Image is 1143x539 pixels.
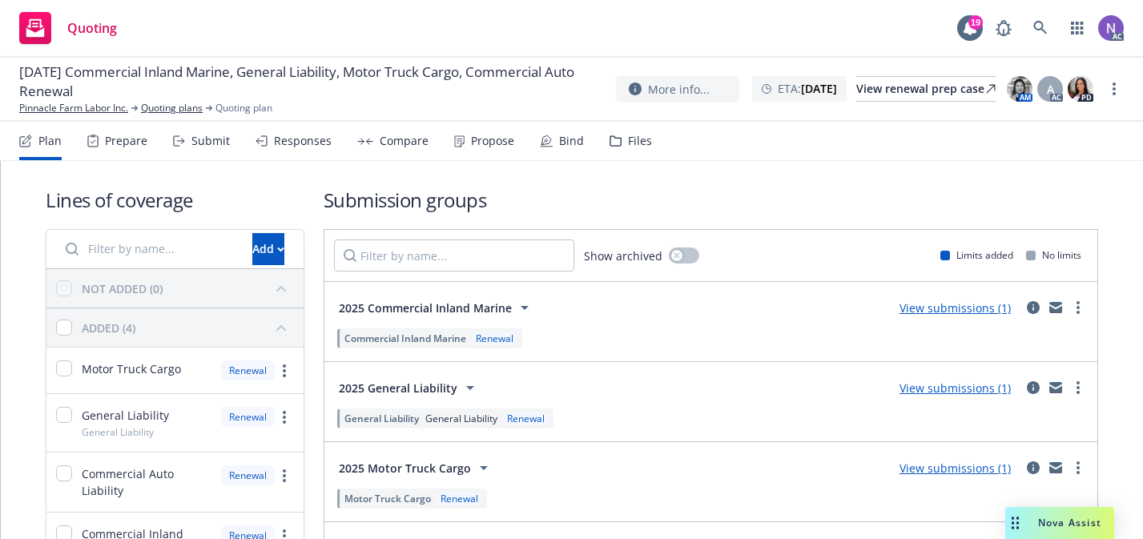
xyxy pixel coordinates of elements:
[339,380,457,396] span: 2025 General Liability
[1046,378,1065,397] a: mail
[344,412,419,425] span: General Liability
[334,452,498,484] button: 2025 Motor Truck Cargo
[56,233,243,265] input: Filter by name...
[1069,298,1088,317] a: more
[344,332,466,345] span: Commercial Inland Marine
[191,135,230,147] div: Submit
[628,135,652,147] div: Files
[252,233,284,265] button: Add
[1038,516,1101,529] span: Nova Assist
[46,187,304,213] h1: Lines of coverage
[1098,15,1124,41] img: photo
[584,247,662,264] span: Show archived
[1007,76,1032,102] img: photo
[1024,378,1043,397] a: circleInformation
[988,12,1020,44] a: Report a Bug
[1105,79,1124,99] a: more
[648,81,710,98] span: More info...
[559,135,584,147] div: Bind
[900,380,1011,396] a: View submissions (1)
[38,135,62,147] div: Plan
[275,361,294,380] a: more
[252,234,284,264] div: Add
[1069,458,1088,477] a: more
[1046,458,1065,477] a: mail
[275,408,294,427] a: more
[1046,298,1065,317] a: mail
[215,101,272,115] span: Quoting plan
[504,412,548,425] div: Renewal
[1026,248,1081,262] div: No limits
[82,407,169,424] span: General Liability
[334,239,574,272] input: Filter by name...
[339,300,512,316] span: 2025 Commercial Inland Marine
[471,135,514,147] div: Propose
[616,76,739,103] button: More info...
[900,461,1011,476] a: View submissions (1)
[275,466,294,485] a: more
[82,360,181,377] span: Motor Truck Cargo
[473,332,517,345] div: Renewal
[1024,298,1043,317] a: circleInformation
[968,15,983,30] div: 19
[105,135,147,147] div: Prepare
[380,135,429,147] div: Compare
[437,492,481,505] div: Renewal
[856,77,996,101] div: View renewal prep case
[1069,378,1088,397] a: more
[221,407,275,427] div: Renewal
[221,360,275,380] div: Renewal
[1068,76,1093,102] img: photo
[141,101,203,115] a: Quoting plans
[1024,12,1056,44] a: Search
[801,81,837,96] strong: [DATE]
[324,187,1099,213] h1: Submission groups
[344,492,431,505] span: Motor Truck Cargo
[82,276,294,301] button: NOT ADDED (0)
[19,62,603,101] span: [DATE] Commercial Inland Marine, General Liability, Motor Truck Cargo, Commercial Auto Renewal
[1047,81,1054,98] span: A
[82,465,211,499] span: Commercial Auto Liability
[1005,507,1114,539] button: Nova Assist
[82,425,154,439] span: General Liability
[19,101,128,115] a: Pinnacle Farm Labor Inc.
[1061,12,1093,44] a: Switch app
[67,22,117,34] span: Quoting
[778,80,837,97] span: ETA :
[856,76,996,102] a: View renewal prep case
[82,320,135,336] div: ADDED (4)
[82,315,294,340] button: ADDED (4)
[13,6,123,50] a: Quoting
[425,412,497,425] span: General Liability
[339,460,471,477] span: 2025 Motor Truck Cargo
[82,280,163,297] div: NOT ADDED (0)
[1005,507,1025,539] div: Drag to move
[334,372,485,404] button: 2025 General Liability
[940,248,1013,262] div: Limits added
[274,135,332,147] div: Responses
[334,292,539,324] button: 2025 Commercial Inland Marine
[900,300,1011,316] a: View submissions (1)
[221,465,275,485] div: Renewal
[1024,458,1043,477] a: circleInformation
